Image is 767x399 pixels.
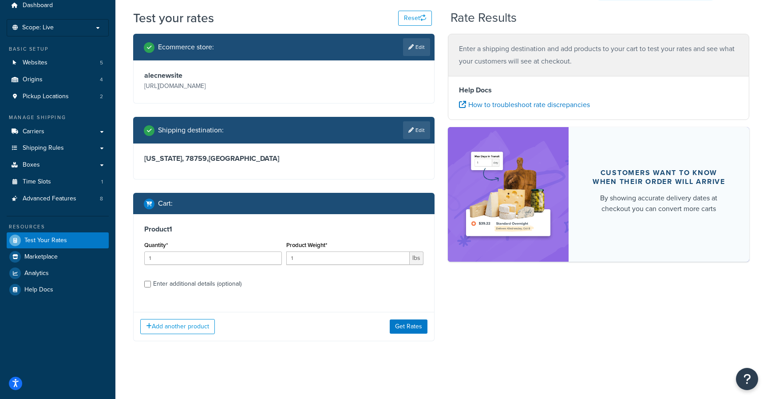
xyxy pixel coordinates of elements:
[7,282,109,298] a: Help Docs
[100,195,103,203] span: 8
[7,249,109,265] a: Marketplace
[144,242,168,248] label: Quantity*
[24,237,67,244] span: Test Your Rates
[144,154,423,163] h3: [US_STATE], 78759 , [GEOGRAPHIC_DATA]
[7,191,109,207] a: Advanced Features8
[140,319,215,334] button: Add another product
[23,2,53,9] span: Dashboard
[100,93,103,100] span: 2
[390,319,427,334] button: Get Rates
[133,9,214,27] h1: Test your rates
[7,72,109,88] a: Origins4
[144,251,282,265] input: 0
[736,368,758,390] button: Open Resource Center
[459,43,738,68] p: Enter a shipping destination and add products to your cart to test your rates and see what your c...
[7,223,109,231] div: Resources
[461,140,555,248] img: feature-image-ddt-36eae7f7280da8017bfb280eaccd9c446f90b1fe08728e4019434db127062ab4.png
[410,251,423,265] span: lbs
[153,278,241,290] div: Enter additional details (optional)
[23,144,64,152] span: Shipping Rules
[24,253,58,261] span: Marketplace
[7,55,109,71] a: Websites5
[24,270,49,277] span: Analytics
[7,265,109,281] a: Analytics
[459,100,590,110] a: How to troubleshoot rate discrepancies
[24,286,53,294] span: Help Docs
[23,178,51,186] span: Time Slots
[23,195,76,203] span: Advanced Features
[101,178,103,186] span: 1
[100,59,103,67] span: 5
[286,251,410,265] input: 0.00
[7,114,109,121] div: Manage Shipping
[144,225,423,234] h3: Product 1
[451,11,517,25] h2: Rate Results
[158,199,173,207] h2: Cart :
[144,80,282,92] p: [URL][DOMAIN_NAME]
[22,24,54,32] span: Scope: Live
[100,76,103,84] span: 4
[144,71,282,80] h3: alecnewsite
[7,55,109,71] li: Websites
[144,281,151,287] input: Enter additional details (optional)
[23,93,69,100] span: Pickup Locations
[7,88,109,105] a: Pickup Locations2
[590,168,728,186] div: Customers want to know when their order will arrive
[23,161,40,169] span: Boxes
[286,242,327,248] label: Product Weight*
[403,121,430,139] a: Edit
[7,191,109,207] li: Advanced Features
[7,174,109,190] li: Time Slots
[23,59,47,67] span: Websites
[7,72,109,88] li: Origins
[7,124,109,140] a: Carriers
[7,232,109,248] a: Test Your Rates
[403,38,430,56] a: Edit
[459,85,738,96] h4: Help Docs
[398,11,432,26] button: Reset
[23,128,44,136] span: Carriers
[590,193,728,214] div: By showing accurate delivery dates at checkout you can convert more carts
[7,45,109,53] div: Basic Setup
[23,76,43,84] span: Origins
[158,126,224,134] h2: Shipping destination :
[158,43,214,51] h2: Ecommerce store :
[7,174,109,190] a: Time Slots1
[7,157,109,173] a: Boxes
[7,140,109,156] a: Shipping Rules
[7,88,109,105] li: Pickup Locations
